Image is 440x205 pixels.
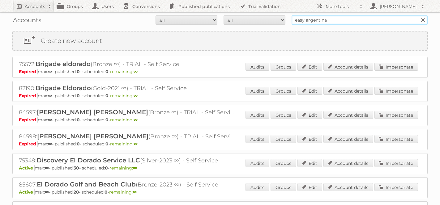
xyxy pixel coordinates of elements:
strong: 0 [105,165,108,171]
a: Impersonate [374,159,418,167]
h2: 85607: (Bronze-2023 ∞) - Self Service [19,181,235,189]
a: Edit [297,135,322,143]
p: max: - published: - scheduled: - [19,165,421,171]
strong: ∞ [133,165,137,171]
a: Edit [297,111,322,119]
h2: More tools [326,3,357,10]
strong: ∞ [134,117,138,123]
strong: 0 [105,93,109,98]
p: max: - published: - scheduled: - [19,117,421,123]
a: Impersonate [374,63,418,71]
a: Impersonate [374,111,418,119]
span: Active [19,165,35,171]
a: Audits [246,111,269,119]
span: Active [19,189,35,195]
a: Edit [297,159,322,167]
a: Account details [323,159,373,167]
span: Discovery El Dorado Service LLC [36,157,140,164]
span: Expired [19,141,38,147]
h2: 75572: (Bronze ∞) - TRIAL - Self Service [19,60,235,68]
p: max: - published: - scheduled: - [19,69,421,74]
p: max: - published: - scheduled: - [19,189,421,195]
strong: ∞ [45,189,49,195]
a: Audits [246,135,269,143]
span: remaining: [110,93,138,98]
p: max: - published: - scheduled: - [19,141,421,147]
strong: 0 [105,69,109,74]
strong: 0 [105,117,109,123]
a: Impersonate [374,183,418,191]
a: Groups [271,159,296,167]
a: Account details [323,183,373,191]
strong: ∞ [48,93,52,98]
h2: [PERSON_NAME] [378,3,418,10]
strong: ∞ [134,93,138,98]
a: Audits [246,87,269,95]
span: Expired [19,117,38,123]
h2: 84598: (Bronze ∞) - TRIAL - Self Service [19,132,235,140]
span: Expired [19,69,38,74]
a: Edit [297,63,322,71]
span: Brigade eldorado [36,60,91,68]
span: Brigade Eldorado [36,84,91,92]
strong: ∞ [134,69,138,74]
a: Edit [297,183,322,191]
strong: 30 [74,165,79,171]
a: Groups [271,183,296,191]
strong: ∞ [133,189,137,195]
a: Impersonate [374,135,418,143]
span: Expired [19,93,38,98]
a: Audits [246,183,269,191]
span: remaining: [110,69,138,74]
a: Account details [323,135,373,143]
strong: ∞ [48,117,52,123]
h2: 84597: (Bronze ∞) - TRIAL - Self Service [19,108,235,116]
span: El Dorado Golf and Beach Club [37,181,136,188]
span: remaining: [109,189,137,195]
strong: 28 [74,189,79,195]
a: Groups [271,111,296,119]
a: Account details [323,87,373,95]
strong: 0 [77,93,80,98]
h2: 75349: (Silver-2023 ∞) - Self Service [19,157,235,165]
span: remaining: [110,141,138,147]
strong: ∞ [48,69,52,74]
strong: 0 [105,189,108,195]
strong: 0 [77,69,80,74]
strong: ∞ [134,141,138,147]
strong: 0 [77,141,80,147]
a: Groups [271,135,296,143]
a: Groups [271,87,296,95]
strong: 0 [77,117,80,123]
span: [PERSON_NAME] [PERSON_NAME] [37,132,148,140]
a: Groups [271,63,296,71]
h2: Accounts [25,3,45,10]
span: [PERSON_NAME] [PERSON_NAME] [37,108,148,116]
p: max: - published: - scheduled: - [19,93,421,98]
a: Audits [246,159,269,167]
a: Impersonate [374,87,418,95]
span: remaining: [109,165,137,171]
strong: 0 [105,141,109,147]
h2: 82190: (Gold-2021 ∞) - TRIAL - Self Service [19,84,235,92]
a: Account details [323,111,373,119]
strong: ∞ [45,165,49,171]
span: remaining: [110,117,138,123]
a: Edit [297,87,322,95]
strong: ∞ [48,141,52,147]
a: Audits [246,63,269,71]
a: Create new account [13,31,427,50]
a: Account details [323,63,373,71]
